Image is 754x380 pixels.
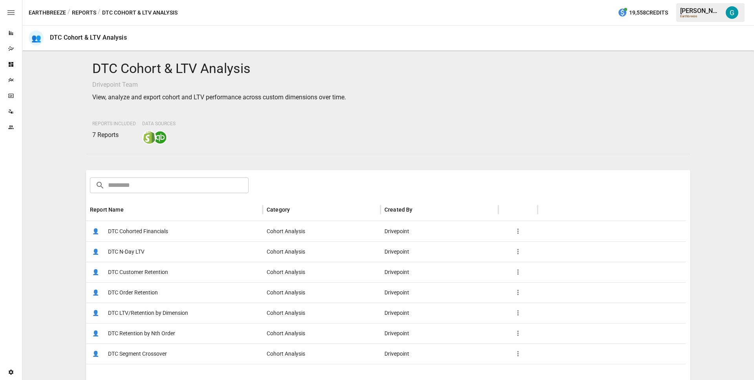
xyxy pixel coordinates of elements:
span: DTC Segment Crossover [108,344,167,364]
span: DTC Retention by Nth Order [108,323,175,343]
span: 👤 [90,287,102,298]
span: DTC N-Day LTV [108,242,145,262]
button: Gavin Acres [721,2,743,24]
div: / [68,8,70,18]
div: / [98,8,101,18]
button: Earthbreeze [29,8,66,18]
div: [PERSON_NAME] [680,7,721,15]
p: View, analyze and export cohort and LTV performance across custom dimensions over time. [92,93,684,102]
div: Cohort Analysis [263,241,381,262]
p: Drivepoint Team [92,80,684,90]
div: Cohort Analysis [263,303,381,323]
button: Reports [72,8,96,18]
div: 👥 [29,31,44,46]
span: 👤 [90,225,102,237]
div: Cohort Analysis [263,282,381,303]
button: Sort [291,204,302,215]
div: Cohort Analysis [263,262,381,282]
span: DTC Order Retention [108,283,158,303]
span: DTC LTV/Retention by Dimension [108,303,188,323]
h4: DTC Cohort & LTV Analysis [92,60,684,77]
span: Reports Included [92,121,136,126]
button: Sort [414,204,425,215]
div: Drivepoint [381,343,498,364]
div: DTC Cohort & LTV Analysis [50,34,127,41]
div: Earthbreeze [680,15,721,18]
div: Drivepoint [381,303,498,323]
div: Report Name [90,206,124,213]
span: 👤 [90,327,102,339]
p: 7 Reports [92,130,136,140]
div: Created By [384,206,413,213]
div: Cohort Analysis [263,343,381,364]
img: shopify [143,131,156,144]
div: Drivepoint [381,221,498,241]
div: Category [267,206,290,213]
div: Drivepoint [381,241,498,262]
div: Drivepoint [381,262,498,282]
span: 👤 [90,246,102,258]
div: Cohort Analysis [263,323,381,343]
span: Data Sources [142,121,176,126]
span: DTC Cohorted Financials [108,221,168,241]
img: quickbooks [154,131,167,144]
span: 19,558 Credits [629,8,668,18]
div: Drivepoint [381,282,498,303]
img: Gavin Acres [726,6,738,19]
div: Cohort Analysis [263,221,381,241]
span: DTC Customer Retention [108,262,168,282]
span: 👤 [90,266,102,278]
span: 👤 [90,348,102,360]
span: 👤 [90,307,102,319]
button: 19,558Credits [615,5,671,20]
button: Sort [124,204,135,215]
div: Drivepoint [381,323,498,343]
